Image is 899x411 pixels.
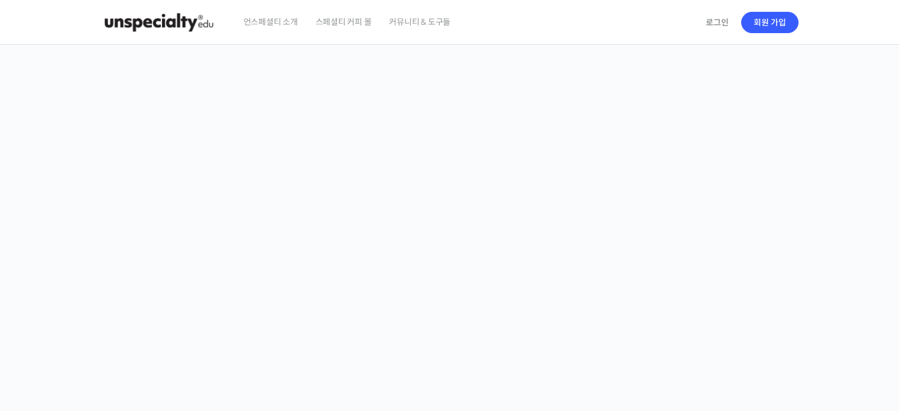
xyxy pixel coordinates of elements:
[12,181,888,241] p: [PERSON_NAME]을 다하는 당신을 위해, 최고와 함께 만든 커피 클래스
[12,246,888,263] p: 시간과 장소에 구애받지 않고, 검증된 커리큘럼으로
[699,9,736,36] a: 로그인
[741,12,799,33] a: 회원 가입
